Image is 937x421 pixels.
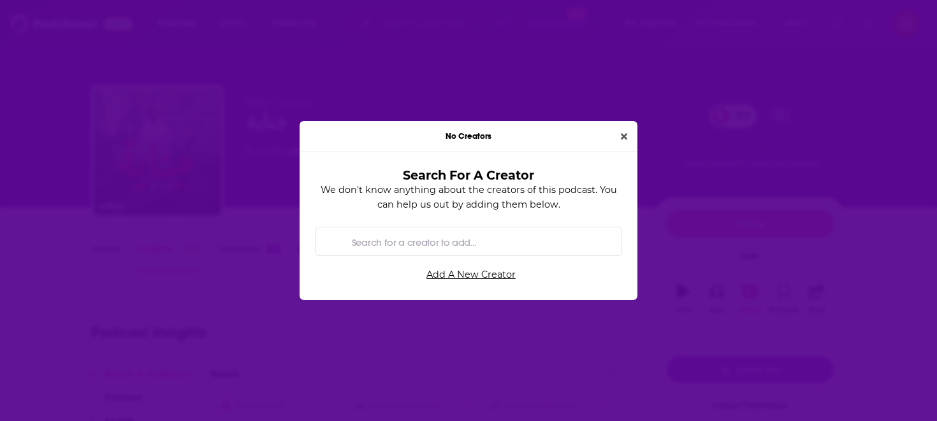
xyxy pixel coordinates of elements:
button: Close [616,129,632,144]
input: Search for a creator to add... [347,227,611,256]
h3: Search For A Creator [335,168,602,183]
div: Search by entity type [315,227,622,256]
div: No Creators [300,121,637,152]
p: We don't know anything about the creators of this podcast. You can help us out by adding them below. [315,183,622,211]
a: Add A New Creator [320,264,622,285]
